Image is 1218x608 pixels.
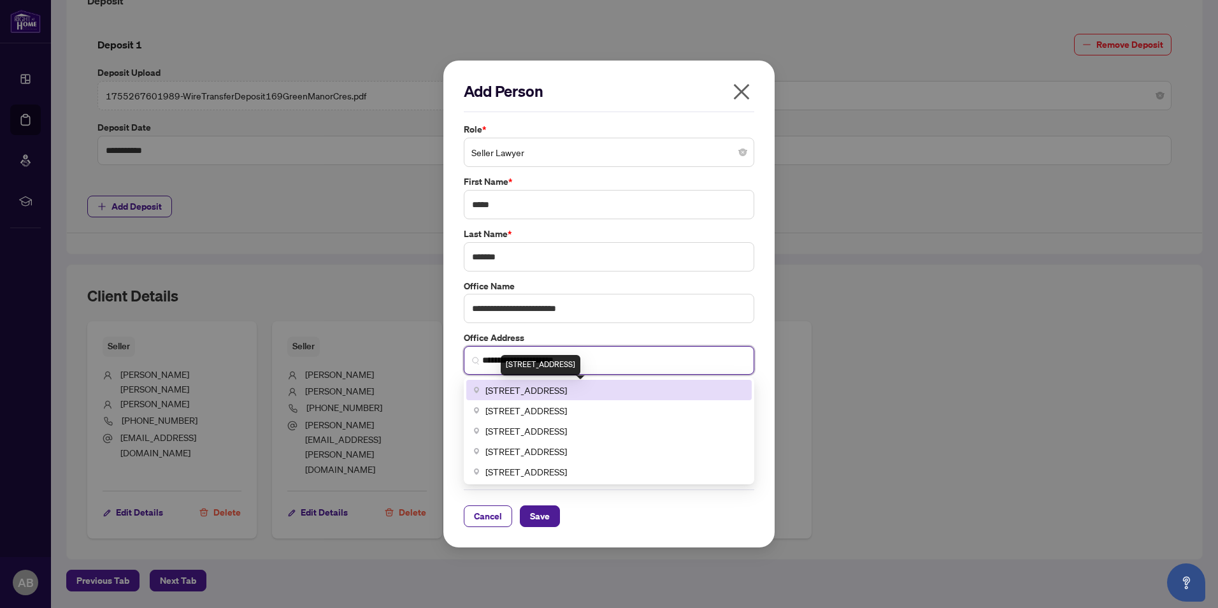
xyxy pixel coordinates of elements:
div: [STREET_ADDRESS] [501,355,580,375]
span: close-circle [739,148,747,156]
label: Office Address [464,331,754,345]
label: Role [464,122,754,136]
label: Last Name [464,227,754,241]
h2: Add Person [464,81,754,101]
span: [STREET_ADDRESS] [485,465,567,479]
label: Office Name [464,279,754,293]
span: Seller Lawyer [471,140,747,164]
span: [STREET_ADDRESS] [485,424,567,438]
span: Cancel [474,506,502,526]
label: First Name [464,175,754,189]
span: [STREET_ADDRESS] [485,383,567,397]
span: [STREET_ADDRESS] [485,403,567,417]
button: Cancel [464,505,512,527]
button: Save [520,505,560,527]
span: [STREET_ADDRESS] [485,444,567,458]
img: search_icon [472,357,480,365]
button: Open asap [1167,563,1205,602]
span: close [731,82,752,102]
span: Save [530,506,550,526]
